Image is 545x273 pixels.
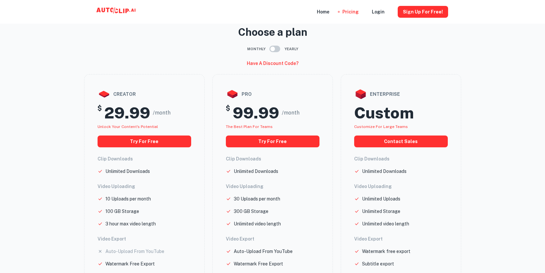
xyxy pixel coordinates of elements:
[234,220,281,227] p: Unlimited video length
[398,6,448,18] button: Sign Up for free!
[354,88,448,101] div: enterprise
[354,136,448,147] button: Contact Sales
[105,195,151,202] p: 10 Uploads per month
[98,183,191,190] h6: Video Uploading
[354,235,448,242] h6: Video Export
[362,248,410,255] p: Watermark free export
[98,124,158,129] span: Unlock your Content's potential
[247,60,299,67] h6: Have a discount code?
[354,124,408,129] span: Customize for large teams
[234,208,268,215] p: 300 GB Storage
[104,103,150,122] h2: 29.99
[282,109,300,117] span: /month
[362,260,394,267] p: Subtitle export
[226,124,273,129] span: The best plan for teams
[226,103,230,122] h5: $
[354,155,448,162] h6: Clip Downloads
[234,248,293,255] p: Auto-Upload From YouTube
[105,168,150,175] p: Unlimited Downloads
[98,136,191,147] button: Try for free
[247,46,265,52] span: Monthly
[354,103,414,122] h2: Custom
[244,58,301,69] button: Have a discount code?
[226,136,319,147] button: Try for free
[98,88,191,101] div: creator
[98,235,191,242] h6: Video Export
[226,88,319,101] div: pro
[362,195,400,202] p: Unlimited Uploads
[226,155,319,162] h6: Clip Downloads
[284,46,298,52] span: Yearly
[105,248,164,255] p: Auto-Upload From YouTube
[234,260,283,267] p: Watermark Free Export
[226,183,319,190] h6: Video Uploading
[226,235,319,242] h6: Video Export
[98,155,191,162] h6: Clip Downloads
[105,220,156,227] p: 3 hour max video length
[153,109,171,117] span: /month
[234,195,280,202] p: 30 Uploads per month
[105,260,155,267] p: Watermark Free Export
[234,168,278,175] p: Unlimited Downloads
[354,183,448,190] h6: Video Uploading
[362,168,407,175] p: Unlimited Downloads
[362,208,400,215] p: Unlimited Storage
[98,103,102,122] h5: $
[362,220,409,227] p: Unlimited video length
[84,24,461,40] p: Choose a plan
[233,103,279,122] h2: 99.99
[105,208,139,215] p: 100 GB Storage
